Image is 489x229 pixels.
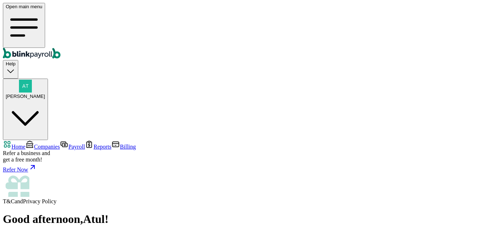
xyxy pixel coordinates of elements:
span: Reports [93,144,111,150]
button: Help [3,60,18,78]
div: Refer a business and get a free month! [3,150,486,163]
span: Help [6,61,15,66]
a: Refer Now [3,163,486,173]
span: Companies [34,144,60,150]
span: [PERSON_NAME] [6,94,45,99]
h1: Good afternoon , Atul ! [3,213,486,226]
a: Home [3,144,25,150]
button: Open main menu [3,3,45,48]
span: Privacy Policy [23,198,57,204]
a: Payroll [60,144,85,150]
a: Reports [85,144,111,150]
nav: Global [3,3,486,60]
button: [PERSON_NAME] [3,79,48,140]
span: Home [11,144,25,150]
span: T&C [3,198,15,204]
span: and [15,198,23,204]
iframe: Chat Widget [370,152,489,229]
a: Companies [25,144,60,150]
nav: Sidebar [3,140,486,205]
span: Billing [120,144,136,150]
span: Payroll [68,144,85,150]
a: Billing [111,144,136,150]
span: Open main menu [6,4,42,9]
